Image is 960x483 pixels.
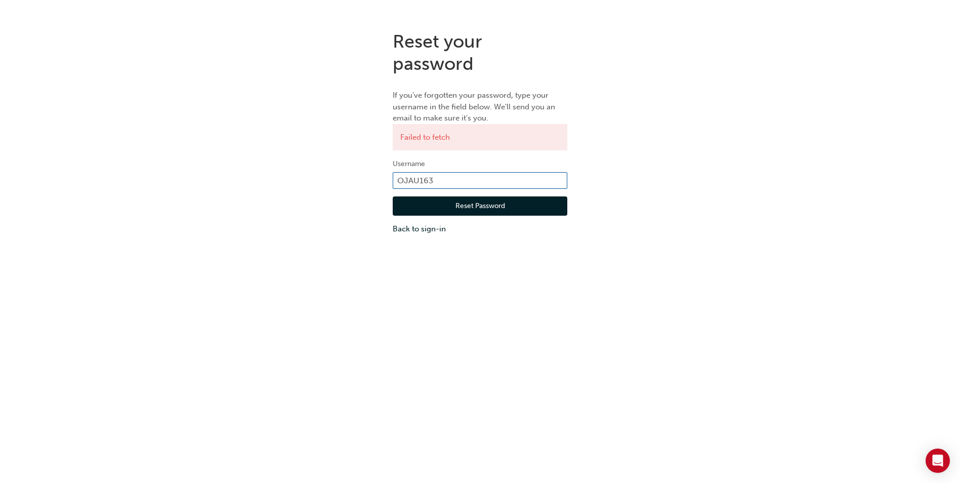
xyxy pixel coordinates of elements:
[926,449,950,473] div: Open Intercom Messenger
[393,172,567,189] input: Username
[393,30,567,74] h1: Reset your password
[393,124,567,151] div: Failed to fetch
[393,90,567,124] p: If you've forgotten your password, type your username in the field below. We'll send you an email...
[393,196,567,216] button: Reset Password
[393,223,567,235] a: Back to sign-in
[393,158,567,170] label: Username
